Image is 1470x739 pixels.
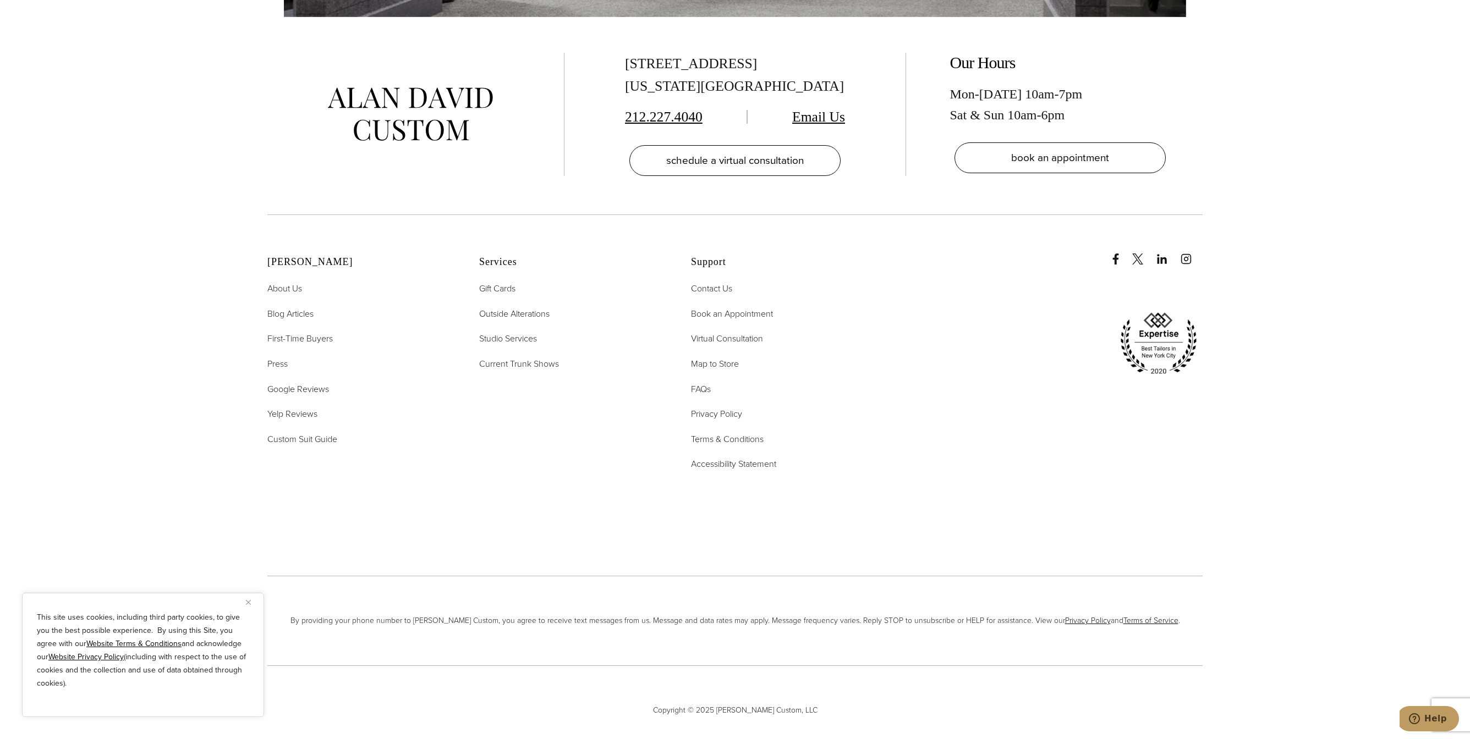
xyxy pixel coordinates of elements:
[1115,308,1203,379] img: expertise, best tailors in new york city 2020
[267,407,317,421] a: Yelp Reviews
[267,383,329,395] span: Google Reviews
[267,282,302,295] span: About Us
[267,357,288,371] a: Press
[267,282,452,446] nav: Alan David Footer Nav
[267,307,314,320] span: Blog Articles
[1400,706,1459,734] iframe: Opens a widget where you can chat to one of our agents
[691,282,732,295] span: Contact Us
[86,638,182,649] a: Website Terms & Conditions
[1132,242,1154,264] a: x/twitter
[691,332,763,346] a: Virtual Consultation
[267,282,302,296] a: About Us
[625,53,845,98] div: [STREET_ADDRESS] [US_STATE][GEOGRAPHIC_DATA]
[1011,150,1109,166] span: book an appointment
[37,611,249,690] p: This site uses cookies, including third party cookies, to give you the best possible experience. ...
[792,109,845,125] a: Email Us
[479,282,515,296] a: Gift Cards
[1123,615,1178,626] a: Terms of Service
[267,332,333,346] a: First-Time Buyers
[479,357,559,371] a: Current Trunk Shows
[328,87,493,141] img: alan david custom
[691,382,711,396] a: FAQs
[479,256,663,268] h2: Services
[267,332,333,345] span: First-Time Buyers
[267,307,314,321] a: Blog Articles
[691,282,875,471] nav: Support Footer Nav
[1110,242,1130,264] a: Facebook
[1065,615,1111,626] a: Privacy Policy
[691,357,739,370] span: Map to Store
[691,307,773,320] span: Book an Appointment
[691,433,764,445] span: Terms & Conditions
[479,307,550,320] span: Outside Alterations
[267,382,329,396] a: Google Reviews
[246,595,259,609] button: Close
[479,332,537,346] a: Studio Services
[1181,242,1203,264] a: instagram
[267,615,1203,627] span: By providing your phone number to [PERSON_NAME] Custom, you agree to receive text messages from u...
[691,332,763,345] span: Virtual Consultation
[1156,242,1178,264] a: linkedin
[629,145,841,176] a: schedule a virtual consultation
[691,407,742,420] span: Privacy Policy
[625,109,703,125] a: 212.227.4040
[246,600,251,605] img: Close
[479,357,559,370] span: Current Trunk Shows
[479,282,663,371] nav: Services Footer Nav
[691,407,742,421] a: Privacy Policy
[267,433,337,445] span: Custom Suit Guide
[666,152,804,168] span: schedule a virtual consultation
[48,651,124,663] a: Website Privacy Policy
[691,457,776,470] span: Accessibility Statement
[691,256,875,268] h2: Support
[479,282,515,295] span: Gift Cards
[267,407,317,420] span: Yelp Reviews
[691,307,773,321] a: Book an Appointment
[691,357,739,371] a: Map to Store
[479,332,537,345] span: Studio Services
[950,84,1170,126] div: Mon-[DATE] 10am-7pm Sat & Sun 10am-6pm
[691,282,732,296] a: Contact Us
[691,383,711,395] span: FAQs
[691,432,764,446] a: Terms & Conditions
[267,704,1203,716] span: Copyright © 2025 [PERSON_NAME] Custom, LLC
[267,357,288,370] span: Press
[950,53,1170,73] h2: Our Hours
[267,432,337,446] a: Custom Suit Guide
[479,307,550,321] a: Outside Alterations
[691,457,776,471] a: Accessibility Statement
[955,142,1166,173] a: book an appointment
[267,256,452,268] h2: [PERSON_NAME]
